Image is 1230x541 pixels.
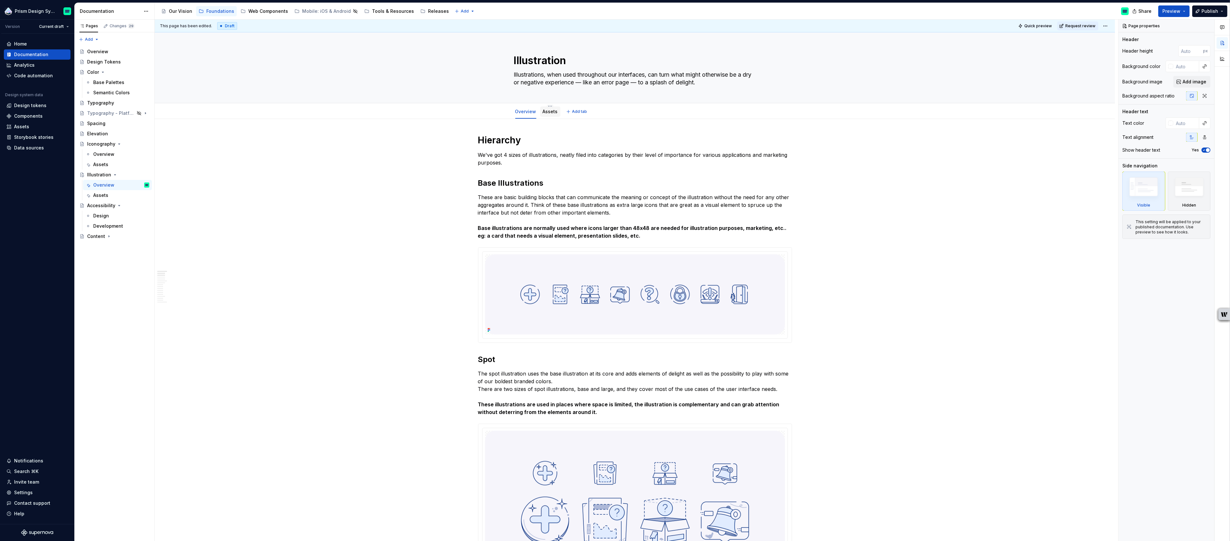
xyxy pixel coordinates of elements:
a: Design [83,211,152,221]
button: Help [4,509,70,519]
button: Prism Design SystemEmiliano Rodriguez [1,4,73,18]
button: Notifications [4,456,70,466]
button: Request review [1057,21,1098,30]
a: Invite team [4,477,70,487]
a: Assets [543,109,558,114]
a: Web Components [238,6,291,16]
p: These are basic building blocks that can communicate the meaning or concept of the illustration w... [478,193,792,240]
div: Tools & Resources [372,8,414,14]
svg: Supernova Logo [21,529,53,536]
a: Our Vision [159,6,195,16]
span: Add [461,9,469,14]
div: Text color [1122,120,1144,126]
div: Color [87,69,99,75]
div: Components [14,113,43,119]
div: Iconography [87,141,115,147]
input: Auto [1178,45,1203,57]
h1: Hierarchy [478,134,792,146]
a: Typography - Platform [77,108,152,118]
div: Spacing [87,120,105,127]
img: 106765b7-6fc4-4b5d-8be0-32f944830029.png [4,7,12,15]
div: Side navigation [1122,163,1158,169]
div: Design tokens [14,102,46,109]
div: Documentation [14,51,48,58]
a: Color [77,67,152,77]
a: Assets [4,122,70,132]
div: Changes [110,23,135,29]
div: Assets [93,161,108,168]
button: Add image [1173,76,1210,88]
button: Quick preview [1016,21,1055,30]
a: Elevation [77,129,152,139]
div: Elevation [87,131,108,137]
button: Current draft [36,22,72,31]
span: Publish [1201,8,1218,14]
a: Development [83,221,152,231]
div: Overview [513,105,539,118]
div: Foundations [206,8,234,14]
a: Data sources [4,143,70,153]
p: We've got 4 sizes of illustrations, neatly filed into categories by their level of importance for... [478,151,792,166]
button: Add tab [564,107,590,116]
div: Contact support [14,500,50,506]
div: Page tree [77,46,152,241]
button: Preview [1158,5,1190,17]
div: Design [93,213,109,219]
div: Accessibility [87,202,115,209]
a: Design tokens [4,100,70,111]
div: Overview [93,182,114,188]
span: Add tab [572,109,587,114]
div: Storybook stories [14,134,54,140]
a: Components [4,111,70,121]
a: Settings [4,487,70,498]
a: Home [4,39,70,49]
div: Typography - Platform [87,110,135,116]
button: Publish [1192,5,1227,17]
strong: Base illustrations are normally used where icons larger than 48x48 are needed for illustration pu... [478,225,788,239]
div: Assets [14,123,29,130]
a: Assets [83,159,152,170]
a: Overview [515,109,536,114]
a: Analytics [4,60,70,70]
a: Illustration [77,170,152,180]
textarea: Illustrations, when used throughout our interfaces, can turn what might otherwise be a dry or neg... [513,70,755,88]
a: Accessibility [77,200,152,211]
div: Pages [79,23,98,29]
a: Tools & Resources [362,6,417,16]
input: Auto [1173,117,1199,129]
h2: Base Illustrations [478,178,792,188]
div: Semantic Colors [93,89,130,96]
div: Invite team [14,479,39,485]
a: Iconography [77,139,152,149]
span: Add [85,37,93,42]
a: Code automation [4,71,70,81]
div: Hidden [1168,172,1211,211]
div: Header text [1122,108,1148,115]
a: Overview [77,46,152,57]
div: This setting will be applied to your published documentation. Use preview to see how it looks. [1135,219,1206,235]
a: Overview [83,149,152,159]
button: Contact support [4,498,70,508]
span: This page has been edited. [160,23,212,29]
div: Content [87,233,105,240]
div: Visible [1137,203,1150,208]
a: OverviewEmiliano Rodriguez [83,180,152,190]
strong: These illustrations are used in places where space is limited, the illustration is complementary ... [478,401,781,415]
div: Assets [540,105,560,118]
div: Header [1122,36,1139,43]
div: Search ⌘K [14,468,38,475]
a: Content [77,231,152,241]
div: Overview [87,48,108,55]
a: Semantic Colors [83,88,152,98]
span: Preview [1162,8,1180,14]
div: Data sources [14,145,44,151]
span: Current draft [39,24,64,29]
div: Design system data [5,92,43,97]
div: Documentation [80,8,140,14]
div: Web Components [248,8,288,14]
button: Add [77,35,101,44]
p: px [1203,48,1208,54]
div: Releases [428,8,449,14]
a: Design Tokens [77,57,152,67]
